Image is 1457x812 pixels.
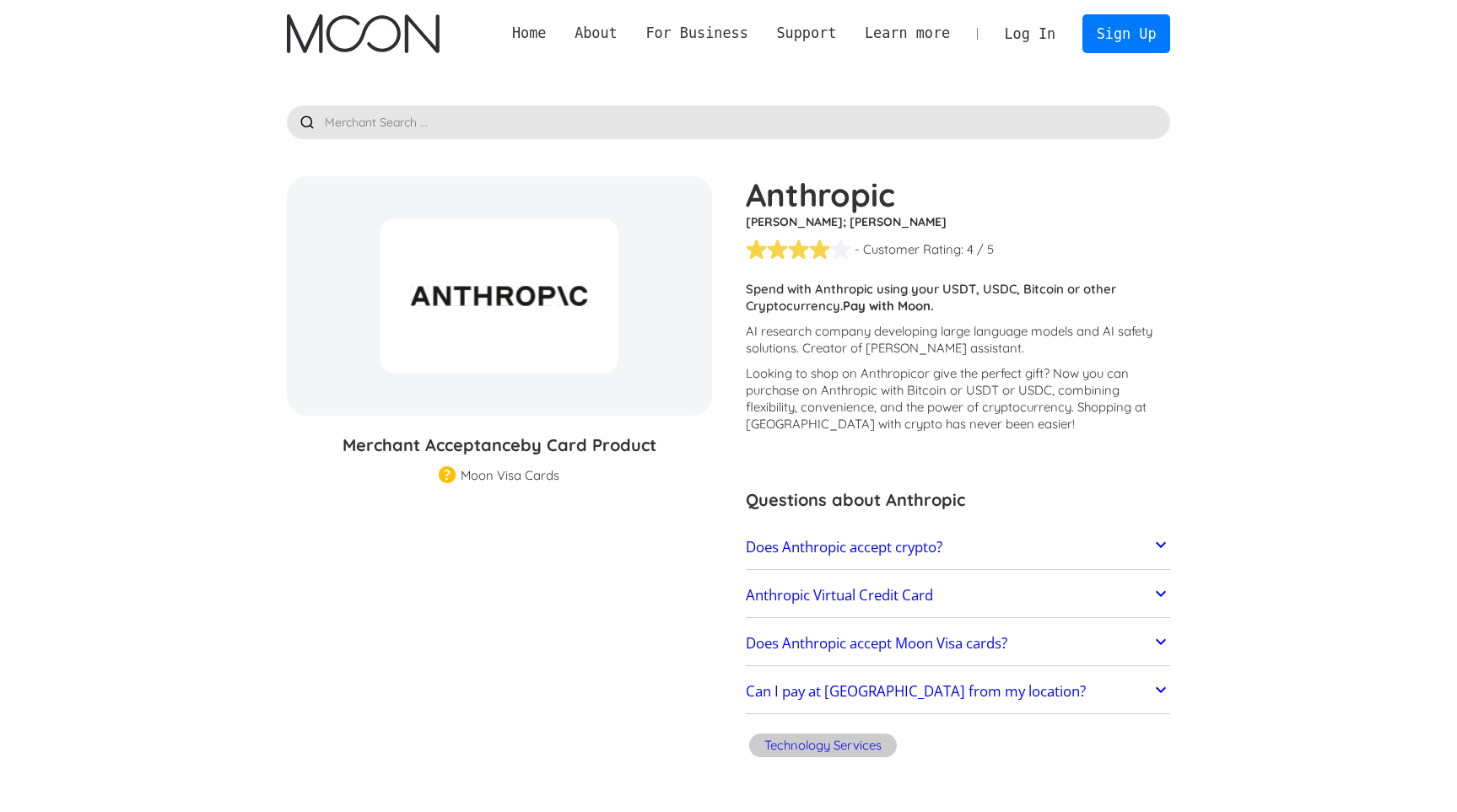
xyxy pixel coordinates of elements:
div: About [560,23,631,44]
h2: Can I pay at [GEOGRAPHIC_DATA] from my location? [746,683,1086,700]
div: Support [763,23,850,44]
input: Merchant Search ... [287,105,1171,139]
p: Looking to shop on Anthropic ? Now you can purchase on Anthropic with Bitcoin or USDT or USDC, co... [746,365,1171,433]
a: Log In [990,15,1070,52]
h5: [PERSON_NAME]; [PERSON_NAME] [746,213,1171,230]
h3: Merchant Acceptance [287,433,712,458]
a: Can I pay at [GEOGRAPHIC_DATA] from my location? [746,675,1171,710]
h2: Anthropic Virtual Credit Card [746,587,933,604]
a: Does Anthropic accept Moon Visa cards? [746,626,1171,661]
a: Does Anthropic accept crypto? [746,530,1171,565]
div: 4 [967,241,974,258]
a: Technology Services [746,731,900,764]
h1: Anthropic [746,176,1171,213]
p: Spend with Anthropic using your USDT, USDC, Bitcoin or other Cryptocurrency. [746,281,1171,315]
div: For Business [632,23,763,44]
div: Support [776,23,836,44]
a: Anthropic Virtual Credit Card [746,578,1171,613]
a: Home [498,23,560,44]
div: About [575,23,618,44]
div: Technology Services [764,737,882,754]
div: Learn more [865,23,950,44]
a: Sign Up [1082,14,1170,52]
div: For Business [645,23,747,44]
h2: Does Anthropic accept Moon Visa cards? [746,635,1007,652]
h3: Questions about Anthropic [746,487,1171,513]
a: home [287,14,440,53]
p: AI research company developing large language models and AI safety solutions. Creator of [PERSON_... [746,323,1171,357]
img: Moon Logo [287,14,440,53]
div: Moon Visa Cards [461,467,559,484]
div: Learn more [850,23,964,44]
span: or give the perfect gift [917,365,1044,381]
div: / 5 [977,241,994,258]
strong: Pay with Moon. [843,298,934,314]
span: by Card Product [521,434,656,455]
div: - Customer Rating: [855,241,963,258]
h2: Does Anthropic accept crypto? [746,539,942,556]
